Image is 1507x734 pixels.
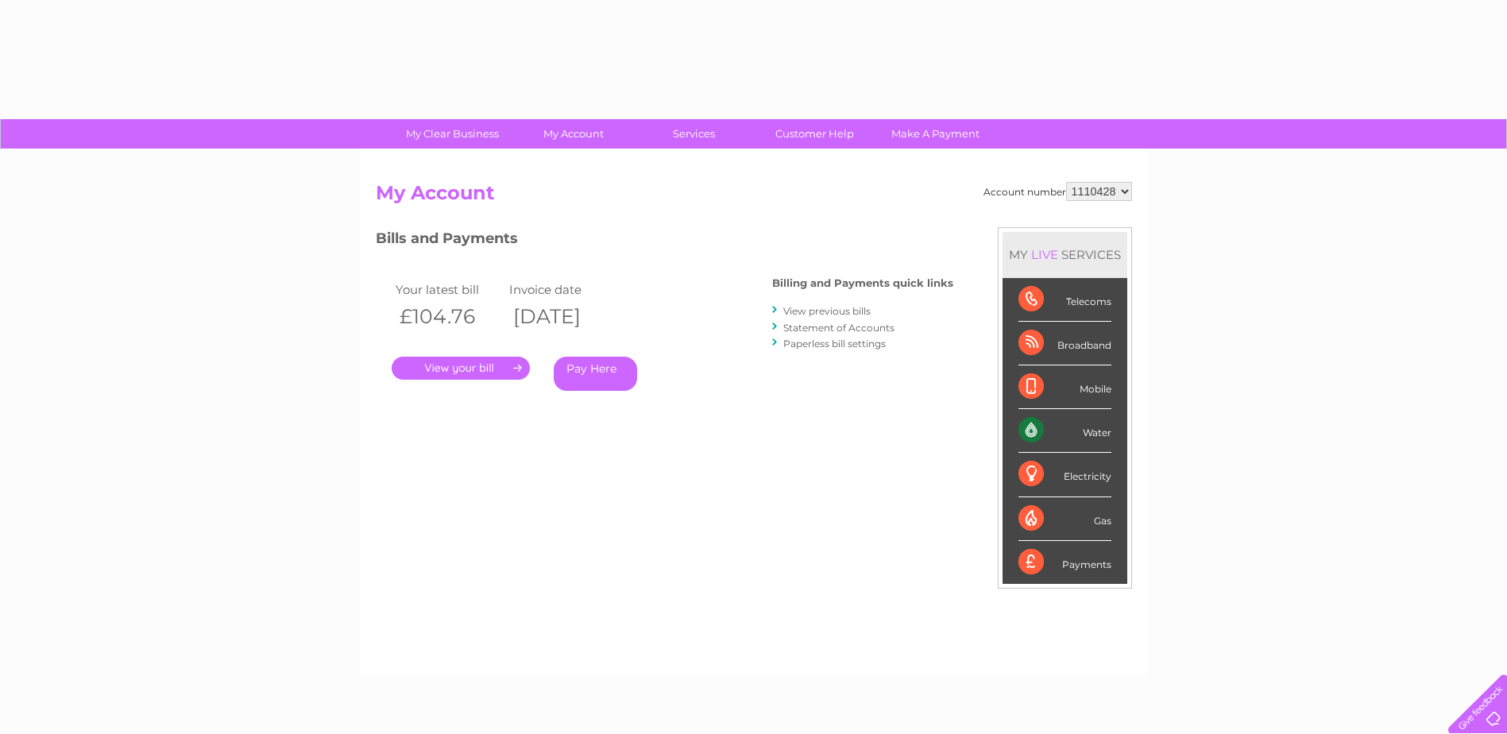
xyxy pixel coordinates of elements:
[870,119,1001,149] a: Make A Payment
[628,119,759,149] a: Services
[1028,247,1061,262] div: LIVE
[376,182,1132,212] h2: My Account
[392,300,506,333] th: £104.76
[783,338,886,350] a: Paperless bill settings
[1018,541,1111,584] div: Payments
[749,119,880,149] a: Customer Help
[376,227,953,255] h3: Bills and Payments
[1018,497,1111,541] div: Gas
[1018,322,1111,365] div: Broadband
[772,277,953,289] h4: Billing and Payments quick links
[783,305,871,317] a: View previous bills
[1003,232,1127,277] div: MY SERVICES
[1018,365,1111,409] div: Mobile
[392,279,506,300] td: Your latest bill
[508,119,639,149] a: My Account
[1018,409,1111,453] div: Water
[387,119,518,149] a: My Clear Business
[1018,453,1111,496] div: Electricity
[783,322,895,334] a: Statement of Accounts
[554,357,637,391] a: Pay Here
[1018,278,1111,322] div: Telecoms
[505,279,620,300] td: Invoice date
[392,357,530,380] a: .
[505,300,620,333] th: [DATE]
[983,182,1132,201] div: Account number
